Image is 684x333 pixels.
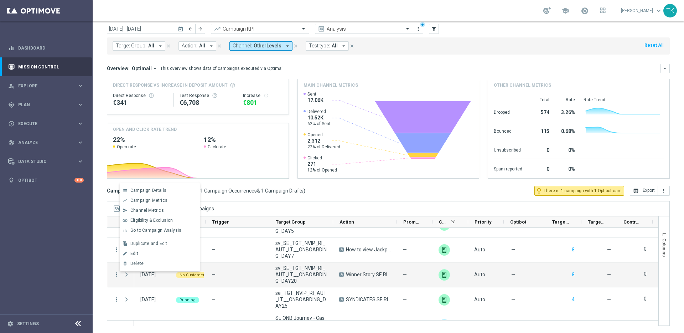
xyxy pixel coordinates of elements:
span: Campaign Details [130,188,166,193]
span: Channel [439,219,448,225]
div: Increase [243,93,283,98]
i: close [293,43,298,48]
span: Campaign Metrics [130,198,167,203]
span: Auto [474,272,485,277]
button: gps_fixed Plan keyboard_arrow_right [8,102,84,108]
i: close [217,43,222,48]
i: equalizer [8,45,15,51]
span: Running [180,298,196,302]
span: Explore [18,84,77,88]
button: more_vert [113,246,120,253]
span: SYNDICATES SE RI [346,296,388,303]
colored-tag: Running [176,296,199,303]
i: keyboard_arrow_right [77,82,84,89]
span: sv_SE_TGT_NVIP_RI_AUT_LT__ONBOARDING_DAY7 [275,240,327,259]
span: Columns [662,239,667,257]
span: 31 Campaign Series & 121 Campaign Occurrences [144,188,257,194]
button: show_chart Campaign Metrics [120,195,200,205]
button: Reset All [644,41,664,49]
span: Target Group: [116,43,146,49]
span: Data Studio [18,159,77,164]
img: OtherLevels [439,244,450,256]
i: close [166,43,171,48]
ng-select: Analysis [315,24,413,34]
i: close [349,43,354,48]
div: Optimail [439,319,450,331]
span: Opened [307,132,340,138]
span: All [199,43,205,49]
label: 0 [644,296,647,302]
button: Test type: All arrow_drop_down [306,41,349,51]
i: lightbulb_outline [536,188,542,194]
h3: Overview: [107,65,130,72]
i: settings [7,321,14,327]
span: Optibot [510,219,526,225]
a: Dashboard [18,39,84,57]
div: This overview shows data of campaigns executed via Optimail [160,65,284,72]
span: Channel Metrics [130,208,164,213]
i: more_vert [415,26,421,32]
button: Action: All arrow_drop_down [178,41,216,51]
button: arrow_forward [195,24,205,34]
i: arrow_drop_down [152,65,158,72]
span: 271 [307,161,337,167]
span: Direct Response VS Increase In Deposit Amount [113,82,228,88]
i: open_in_browser [633,188,639,194]
button: more_vert [658,186,670,196]
button: close [165,42,172,50]
div: Unsubscribed [494,144,522,155]
button: 4 [571,295,575,304]
i: bar_chart [123,228,128,233]
button: arrow_back [185,24,195,34]
span: Channel: [233,43,252,49]
i: track_changes [8,139,15,146]
i: arrow_drop_down [341,43,347,49]
a: Optibot [18,171,74,190]
h4: OPEN AND CLICK RATE TREND [113,126,177,133]
a: Mission Control [18,57,84,76]
span: A [339,247,344,252]
div: €6,708 [180,98,231,107]
i: keyboard_arrow_right [77,101,84,108]
div: Direct Response [113,93,168,98]
button: play_circle_outline Execute keyboard_arrow_right [8,121,84,127]
div: 13 Oct 2025, Monday [140,271,156,278]
button: Mission Control [8,64,84,70]
span: No Customers [180,273,207,277]
i: keyboard_arrow_down [663,66,668,71]
div: OtherLevels [439,294,450,306]
span: Targeted Customers [552,219,569,225]
span: Plan [18,103,77,107]
i: arrow_back [188,26,193,31]
img: OtherLevels [453,319,464,331]
div: TK [663,4,677,17]
span: & [257,188,260,194]
h3: Campaign List [107,188,305,194]
span: There is 1 campaign with 1 Optibot card [544,188,622,194]
span: A [339,297,344,302]
span: A [339,272,344,277]
div: Data Studio keyboard_arrow_right [8,159,84,164]
span: — [403,296,407,303]
button: delete_forever Delete [120,258,200,268]
button: close [349,42,355,50]
span: Delete [130,261,144,266]
button: Optimail arrow_drop_down [130,65,160,72]
span: 1 Campaign Drafts [261,188,304,194]
i: play_circle_outline [8,121,15,127]
button: close [216,42,223,50]
span: sv_SE_TGT_NVIP_RI_AUT_LT__ONBOARDING_DAY20 [275,265,327,284]
div: +10 [74,178,84,183]
span: keyboard_arrow_down [655,7,663,15]
span: 10.52K [307,114,331,121]
span: Target Group [276,219,306,225]
span: Action [340,219,354,225]
div: 574 [531,106,549,117]
button: more_vert [113,271,120,278]
span: — [212,272,216,277]
span: — [403,246,407,253]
